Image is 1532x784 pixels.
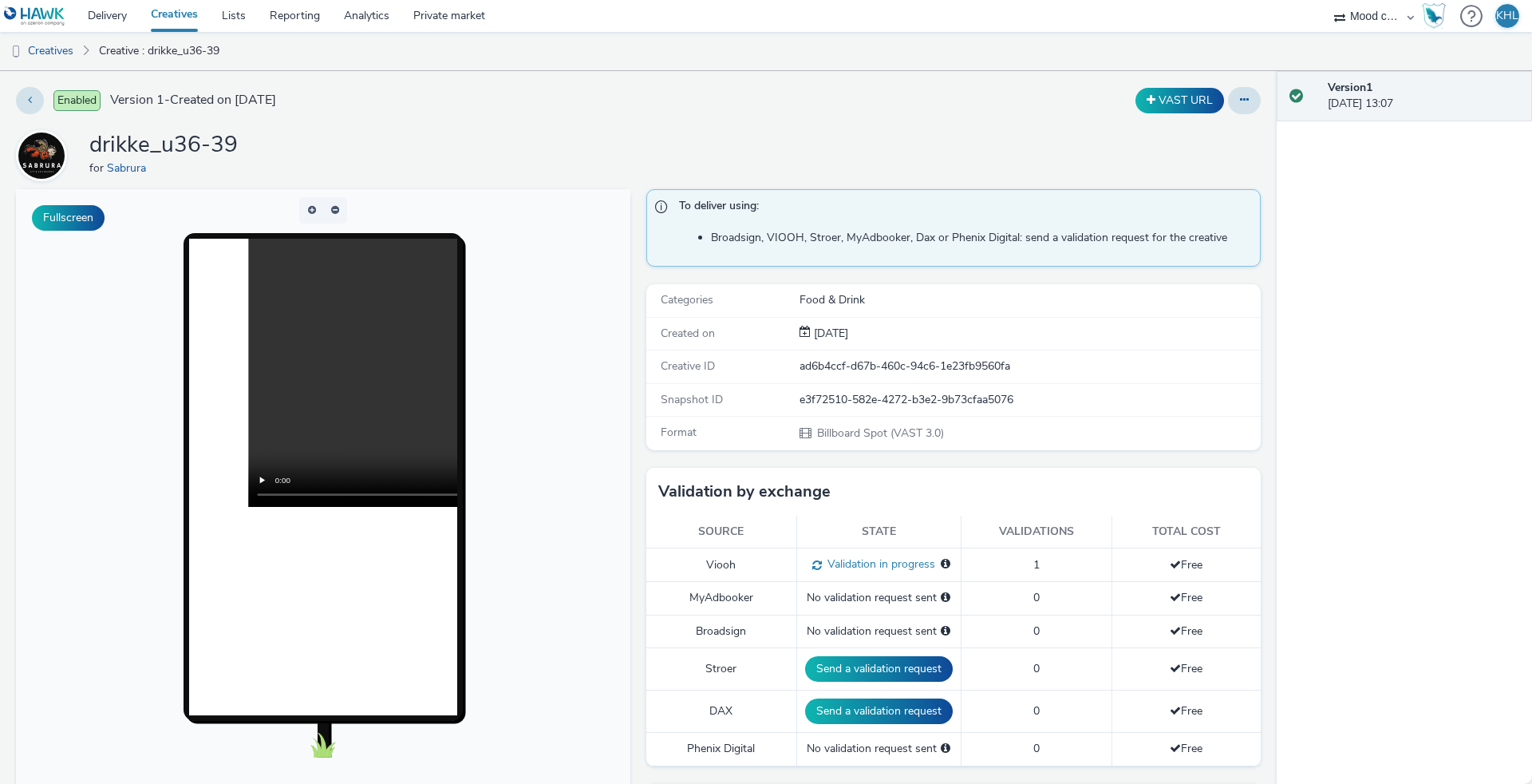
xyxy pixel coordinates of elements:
[107,160,152,176] a: Sabrura
[822,556,935,572] span: Validation in progress
[658,480,831,504] h3: Validation by exchange
[89,160,107,176] span: for
[646,548,796,582] td: Viooh
[1170,557,1202,572] span: Free
[1033,741,1040,756] span: 0
[1135,88,1224,113] button: VAST URL
[805,699,953,724] button: Send a validation request
[1496,4,1518,28] div: KHL
[961,516,1111,548] th: Validations
[646,516,796,548] th: Source
[646,648,796,691] td: Stroer
[661,326,715,341] span: Created on
[941,590,950,606] div: Please select a deal below and click on Send to send a validation request to MyAdbooker.
[18,133,65,180] img: Sabrura
[8,44,24,60] img: dooh
[1328,80,1519,113] div: [DATE] 13:07
[796,516,961,548] th: State
[646,691,796,733] td: DAX
[1033,661,1040,676] span: 0
[1170,590,1202,605] span: Free
[805,590,953,606] div: No validation request sent
[805,656,953,682] button: Send a validation request
[1033,703,1040,719] span: 0
[89,130,238,160] h1: drikke_u36-39
[805,741,953,757] div: No validation request sent
[91,32,227,70] a: Creative : drikke_u36-39
[1131,88,1228,113] div: Duplicate the creative as a VAST URL
[661,358,715,374] span: Creative ID
[1170,741,1202,756] span: Free
[800,392,1259,408] div: e3f72510-582e-4272-b3e2-9b73cfaa5076
[800,292,1259,308] div: Food & Drink
[646,733,796,766] td: Phenix Digital
[815,426,944,441] span: Billboard Spot (VAST 3.0)
[661,292,713,307] span: Categories
[661,392,723,407] span: Snapshot ID
[1033,624,1040,639] span: 0
[661,425,697,440] span: Format
[32,205,105,231] button: Fullscreen
[16,148,73,163] a: Sabrura
[646,582,796,615] td: MyAdbooker
[941,741,950,757] div: Please select a deal below and click on Send to send a validation request to Phenix Digital.
[1111,516,1261,548] th: Total cost
[1033,557,1040,572] span: 1
[811,326,848,342] div: Creation 04 September 2025, 13:07
[800,358,1259,374] div: ad6b4ccf-d67b-460c-94c6-1e23fb9560fa
[941,624,950,639] div: Please select a deal below and click on Send to send a validation request to Broadsign.
[679,198,1244,219] span: To deliver using:
[646,615,796,647] td: Broadsign
[1170,703,1202,719] span: Free
[805,624,953,639] div: No validation request sent
[1422,3,1452,29] a: Hawk Academy
[4,6,65,26] img: undefined Logo
[811,326,848,341] span: [DATE]
[53,90,101,111] span: Enabled
[711,230,1252,246] li: Broadsign, VIOOH, Stroer, MyAdbooker, Dax or Phenix Digital: send a validation request for the cr...
[1422,3,1446,29] img: Hawk Academy
[110,91,276,109] span: Version 1 - Created on [DATE]
[1170,624,1202,639] span: Free
[1033,590,1040,605] span: 0
[1328,80,1372,95] strong: Version 1
[1170,661,1202,676] span: Free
